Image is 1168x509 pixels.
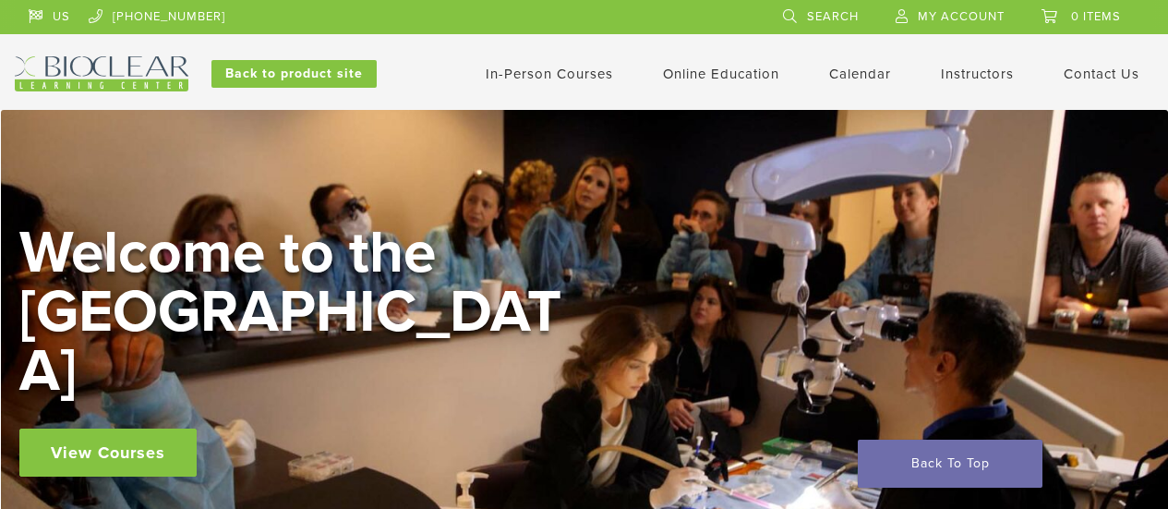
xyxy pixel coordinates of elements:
h2: Welcome to the [GEOGRAPHIC_DATA] [19,224,573,401]
a: Calendar [829,66,891,82]
a: Online Education [663,66,779,82]
a: View Courses [19,429,197,477]
span: My Account [918,9,1005,24]
a: Instructors [941,66,1014,82]
a: Back To Top [858,440,1042,488]
span: Search [807,9,859,24]
span: 0 items [1071,9,1121,24]
img: Bioclear [15,56,188,91]
a: Back to product site [211,60,377,88]
a: Contact Us [1064,66,1139,82]
a: In-Person Courses [486,66,613,82]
